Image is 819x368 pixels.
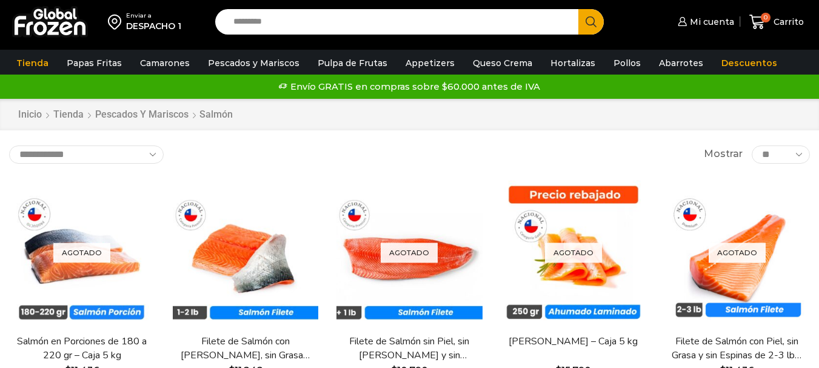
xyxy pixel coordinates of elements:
[704,147,743,161] span: Mostrar
[199,109,233,120] h1: Salmón
[715,52,783,75] a: Descuentos
[607,52,647,75] a: Pollos
[134,52,196,75] a: Camarones
[675,10,734,34] a: Mi cuenta
[687,16,734,28] span: Mi cuenta
[53,243,110,263] p: Agotado
[399,52,461,75] a: Appetizers
[126,12,181,20] div: Enviar a
[126,20,181,32] div: DESPACHO 1
[95,108,189,122] a: Pescados y Mariscos
[16,335,147,363] a: Salmón en Porciones de 180 a 220 gr – Caja 5 kg
[653,52,709,75] a: Abarrotes
[578,9,604,35] button: Search button
[10,52,55,75] a: Tienda
[761,13,771,22] span: 0
[746,8,807,36] a: 0 Carrito
[18,108,233,122] nav: Breadcrumb
[344,335,475,363] a: Filete de Salmón sin Piel, sin [PERSON_NAME] y sin [PERSON_NAME] – Caja 10 Kg
[53,108,84,122] a: Tienda
[709,243,766,263] p: Agotado
[312,52,393,75] a: Pulpa de Frutas
[545,243,602,263] p: Agotado
[108,12,126,32] img: address-field-icon.svg
[61,52,128,75] a: Papas Fritas
[180,335,311,363] a: Filete de Salmón con [PERSON_NAME], sin Grasa y sin Espinas 1-2 lb – Caja 10 Kg
[672,335,803,363] a: Filete de Salmón con Piel, sin Grasa y sin Espinas de 2-3 lb – Premium – Caja 10 kg
[9,146,164,164] select: Pedido de la tienda
[544,52,601,75] a: Hortalizas
[18,108,42,122] a: Inicio
[202,52,306,75] a: Pescados y Mariscos
[771,16,804,28] span: Carrito
[508,335,639,349] a: [PERSON_NAME] – Caja 5 kg
[467,52,538,75] a: Queso Crema
[381,243,438,263] p: Agotado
